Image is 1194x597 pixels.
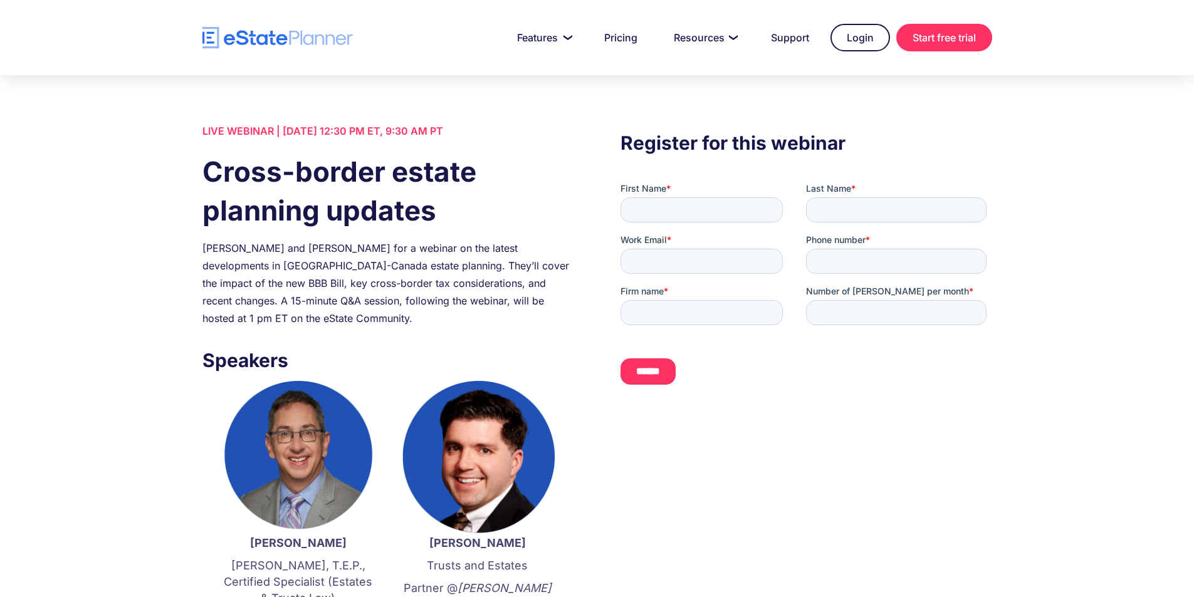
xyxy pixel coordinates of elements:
div: [PERSON_NAME] and [PERSON_NAME] for a webinar on the latest developments in [GEOGRAPHIC_DATA]-Can... [202,239,573,327]
a: Login [830,24,890,51]
div: LIVE WEBINAR | [DATE] 12:30 PM ET, 9:30 AM PT [202,122,573,140]
a: home [202,27,353,49]
a: Resources [659,25,750,50]
p: Trusts and Estates [401,558,555,574]
a: Support [756,25,824,50]
h1: Cross-border estate planning updates [202,152,573,230]
strong: [PERSON_NAME] [250,536,347,549]
a: Features [502,25,583,50]
iframe: Form 0 [621,182,992,395]
a: Start free trial [896,24,992,51]
a: Pricing [589,25,652,50]
h3: Speakers [202,346,573,375]
h3: Register for this webinar [621,128,992,157]
strong: [PERSON_NAME] [429,536,526,549]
